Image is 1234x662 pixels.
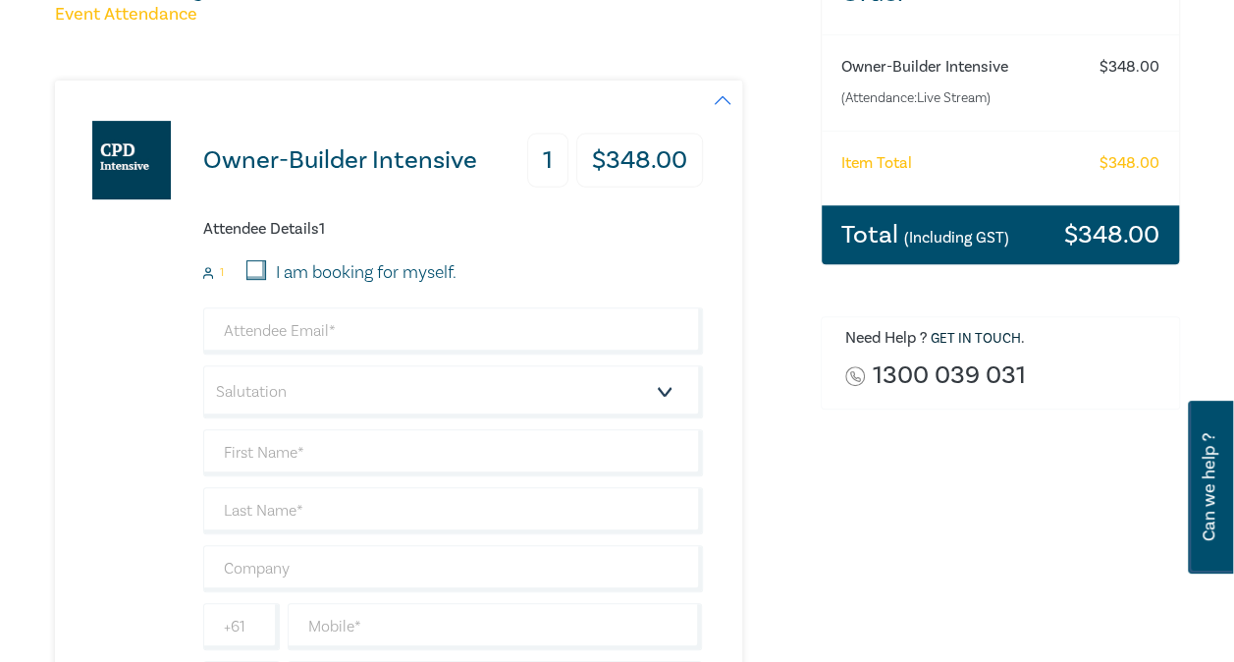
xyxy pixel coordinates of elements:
[576,134,703,188] h3: $ 348.00
[203,487,703,534] input: Last Name*
[276,260,456,286] label: I am booking for myself.
[203,307,703,355] input: Attendee Email*
[1200,413,1218,562] span: Can we help ?
[873,362,1026,389] a: 1300 039 031
[527,134,568,188] h3: 1
[1064,222,1159,248] h3: $ 348.00
[841,58,1081,77] h6: Owner-Builder Intensive
[841,88,1081,108] small: (Attendance: Live Stream )
[845,329,1164,349] h6: Need Help ? .
[931,330,1021,348] a: Get in touch
[904,228,1009,248] small: (Including GST)
[1100,154,1159,173] h6: $ 348.00
[203,429,703,476] input: First Name*
[92,121,171,199] img: Owner-Builder Intensive
[55,3,797,27] h5: Event Attendance
[220,266,224,280] small: 1
[1100,58,1159,77] h6: $ 348.00
[203,220,703,239] h6: Attendee Details 1
[288,603,703,650] input: Mobile*
[203,545,703,592] input: Company
[841,222,1009,248] h3: Total
[203,147,477,174] h3: Owner-Builder Intensive
[203,603,280,650] input: +61
[841,154,912,173] h6: Item Total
